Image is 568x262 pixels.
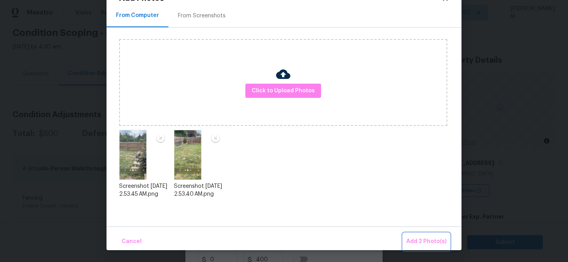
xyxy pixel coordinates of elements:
[121,237,142,247] span: Cancel
[118,233,145,250] button: Cancel
[403,233,450,250] button: Add 2 Photo(s)
[245,84,321,98] button: Click to Upload Photos
[119,182,169,198] div: Screenshot [DATE] 2.53.45 AM.png
[178,12,226,20] div: From Screenshots
[276,67,290,81] img: Cloud Upload Icon
[252,86,315,96] span: Click to Upload Photos
[406,237,447,247] span: Add 2 Photo(s)
[116,11,159,19] div: From Computer
[174,182,224,198] div: Screenshot [DATE] 2.53.40 AM.png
